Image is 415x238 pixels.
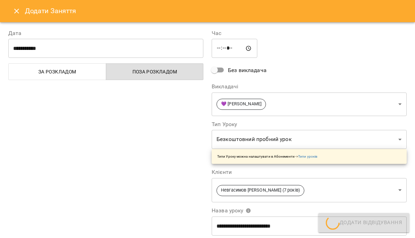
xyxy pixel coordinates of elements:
div: 💜 [PERSON_NAME] [212,92,407,116]
p: Типи Уроку можна налаштувати в Абонементи -> [217,154,317,159]
span: Поза розкладом [110,68,200,76]
span: Без викладача [228,66,267,74]
h6: Додати Заняття [25,6,407,16]
label: Час [212,30,407,36]
span: Невгасимов [PERSON_NAME] (7 років) [217,187,304,194]
span: 💜 [PERSON_NAME] [217,101,266,107]
span: Назва уроку [212,208,251,213]
button: За розкладом [8,63,106,80]
label: Дата [8,30,203,36]
svg: Вкажіть назву уроку або виберіть клієнтів [246,208,251,213]
label: Викладачі [212,84,407,89]
div: Безкоштовний пробний урок [212,130,407,149]
div: Невгасимов [PERSON_NAME] (7 років) [212,178,407,202]
label: Тип Уроку [212,122,407,127]
a: Типи уроків [298,155,317,158]
button: Close [8,3,25,19]
button: Поза розкладом [106,63,204,80]
label: Клієнти [212,169,407,175]
span: За розкладом [13,68,102,76]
